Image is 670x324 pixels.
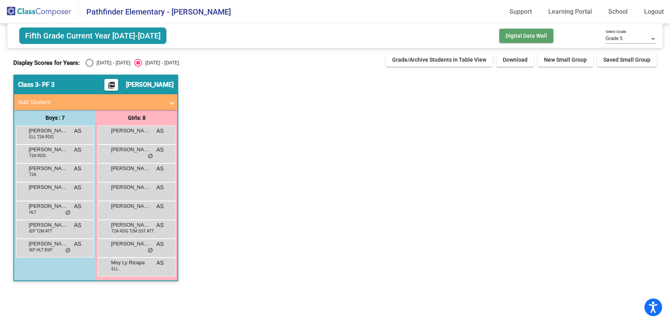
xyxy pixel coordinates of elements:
span: [PERSON_NAME] [111,221,150,229]
mat-radio-group: Select an option [86,59,179,67]
span: [PERSON_NAME] [111,202,150,210]
span: AS [156,240,164,248]
span: AS [156,259,164,267]
button: New Small Group [538,53,593,67]
div: Boys : 7 [14,110,96,126]
span: [PERSON_NAME] [111,127,150,135]
span: do_not_disturb_alt [148,153,153,159]
div: [DATE] - [DATE] [93,59,130,66]
span: Saved Small Group [603,57,650,63]
span: [PERSON_NAME] [29,146,68,154]
a: Learning Portal [542,5,598,18]
mat-panel-title: Add Student [18,98,164,107]
span: [PERSON_NAME] [111,146,150,154]
span: Display Scores for Years: [13,59,80,66]
span: AS [74,202,81,211]
span: New Small Group [544,57,587,63]
mat-expansion-panel-header: Add Student [14,94,177,110]
span: AS [74,240,81,248]
span: - PF 3 [38,81,55,89]
span: T2A RDG [29,153,46,159]
span: AS [156,221,164,229]
span: Class 3 [18,81,38,89]
span: [PERSON_NAME] [29,221,68,229]
span: IEP T2M ATT [29,228,52,234]
span: Grade/Archive Students in Table View [392,57,486,63]
span: AS [156,165,164,173]
button: Digital Data Wall [499,29,553,43]
span: Download [503,57,528,63]
span: T2A [29,172,36,178]
span: [PERSON_NAME] [126,81,173,89]
button: Grade/Archive Students in Table View [386,53,493,67]
span: HLT [29,209,36,215]
a: Support [503,5,538,18]
span: ELL [111,266,119,272]
span: AS [74,221,81,229]
span: [PERSON_NAME][DATE] [111,165,150,172]
button: Saved Small Group [597,53,657,67]
span: do_not_disturb_alt [65,210,71,216]
span: do_not_disturb_alt [65,247,71,254]
div: Girls: 8 [96,110,177,126]
span: ELL T2A RDG [29,134,54,140]
span: Mey Ly Ricapa [111,259,150,267]
span: AS [156,127,164,135]
span: T2A RDG T2M SST ATT [111,228,154,234]
span: AS [156,146,164,154]
span: [PERSON_NAME] [29,183,68,191]
span: AS [156,202,164,211]
span: AS [74,127,81,135]
span: Fifth Grade Current Year [DATE]-[DATE] [19,27,166,44]
span: do_not_disturb_alt [148,247,153,254]
div: [DATE] - [DATE] [142,59,179,66]
span: Grade 5 [606,36,623,41]
span: [PERSON_NAME] [29,202,68,210]
span: AS [74,146,81,154]
span: AS [74,165,81,173]
span: [PERSON_NAME] [111,183,150,191]
span: [PERSON_NAME] [111,240,150,248]
span: Digital Data Wall [506,33,547,39]
mat-icon: picture_as_pdf [107,81,116,92]
span: AS [156,183,164,192]
a: Logout [638,5,670,18]
a: School [602,5,634,18]
span: [PERSON_NAME] [29,127,68,135]
span: IEP HLT BSP [29,247,52,253]
span: Pathfinder Elementary - [PERSON_NAME] [79,5,231,18]
button: Download [497,53,534,67]
button: Print Students Details [104,79,118,91]
span: [PERSON_NAME] [29,240,68,248]
span: AS [74,183,81,192]
span: [PERSON_NAME] [29,165,68,172]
